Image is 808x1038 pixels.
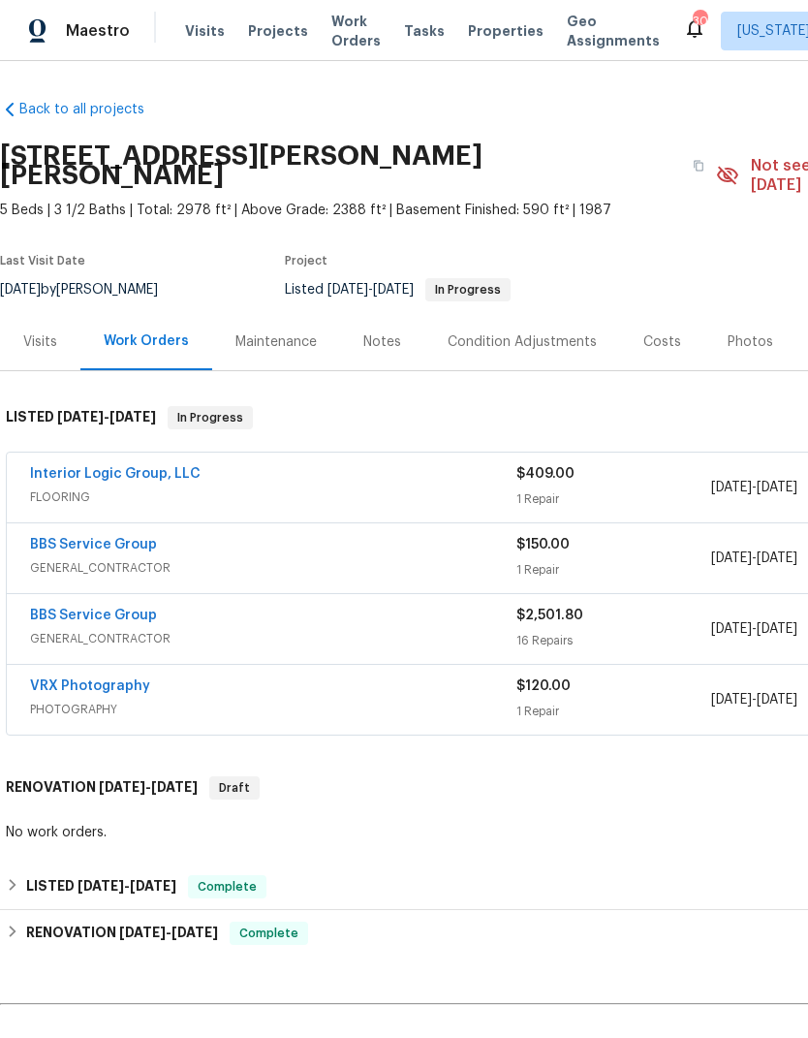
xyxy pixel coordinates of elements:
span: $150.00 [516,538,570,551]
span: $120.00 [516,679,571,693]
div: 1 Repair [516,702,711,721]
span: [DATE] [711,481,752,494]
h6: RENOVATION [6,776,198,800]
span: - [711,478,797,497]
h6: RENOVATION [26,922,218,945]
span: Project [285,255,327,267]
span: [DATE] [99,780,145,794]
span: $2,501.80 [516,609,583,622]
span: - [711,549,797,568]
span: Tasks [404,24,445,38]
div: 16 Repairs [516,631,711,650]
span: - [327,283,414,297]
span: [DATE] [57,410,104,424]
span: [DATE] [109,410,156,424]
span: [DATE] [151,780,198,794]
span: GENERAL_CONTRACTOR [30,558,516,578]
span: Work Orders [331,12,381,50]
span: [DATE] [757,481,797,494]
div: Maintenance [235,332,317,352]
span: - [99,780,198,794]
span: Geo Assignments [567,12,660,50]
div: Costs [643,332,681,352]
span: [DATE] [711,693,752,707]
h6: LISTED [26,875,176,898]
span: [DATE] [130,879,176,893]
a: Interior Logic Group, LLC [30,467,201,481]
div: 30 [693,12,706,31]
span: PHOTOGRAPHY [30,700,516,719]
span: Properties [468,21,544,41]
span: [DATE] [757,551,797,565]
div: Notes [363,332,401,352]
div: 1 Repair [516,560,711,580]
span: In Progress [427,284,509,296]
span: [DATE] [711,551,752,565]
span: $409.00 [516,467,575,481]
div: Visits [23,332,57,352]
span: [DATE] [711,622,752,636]
span: Complete [190,877,264,896]
div: 1 Repair [516,489,711,509]
h6: LISTED [6,406,156,429]
span: - [119,926,218,939]
span: Draft [211,778,258,798]
span: [DATE] [757,693,797,707]
span: Listed [285,283,511,297]
span: Complete [232,924,306,943]
span: Projects [248,21,308,41]
span: - [57,410,156,424]
a: BBS Service Group [30,538,157,551]
div: Photos [728,332,773,352]
span: [DATE] [119,926,166,939]
a: VRX Photography [30,679,150,693]
span: [DATE] [757,622,797,636]
span: - [711,619,797,639]
span: GENERAL_CONTRACTOR [30,629,516,648]
span: [DATE] [78,879,124,893]
span: [DATE] [373,283,414,297]
button: Copy Address [681,148,716,183]
span: - [711,690,797,709]
div: Work Orders [104,331,189,351]
span: Visits [185,21,225,41]
span: [DATE] [327,283,368,297]
span: FLOORING [30,488,516,507]
span: Maestro [66,21,130,41]
a: BBS Service Group [30,609,157,622]
span: In Progress [170,408,251,427]
span: - [78,879,176,893]
div: Condition Adjustments [448,332,597,352]
span: [DATE] [171,926,218,939]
